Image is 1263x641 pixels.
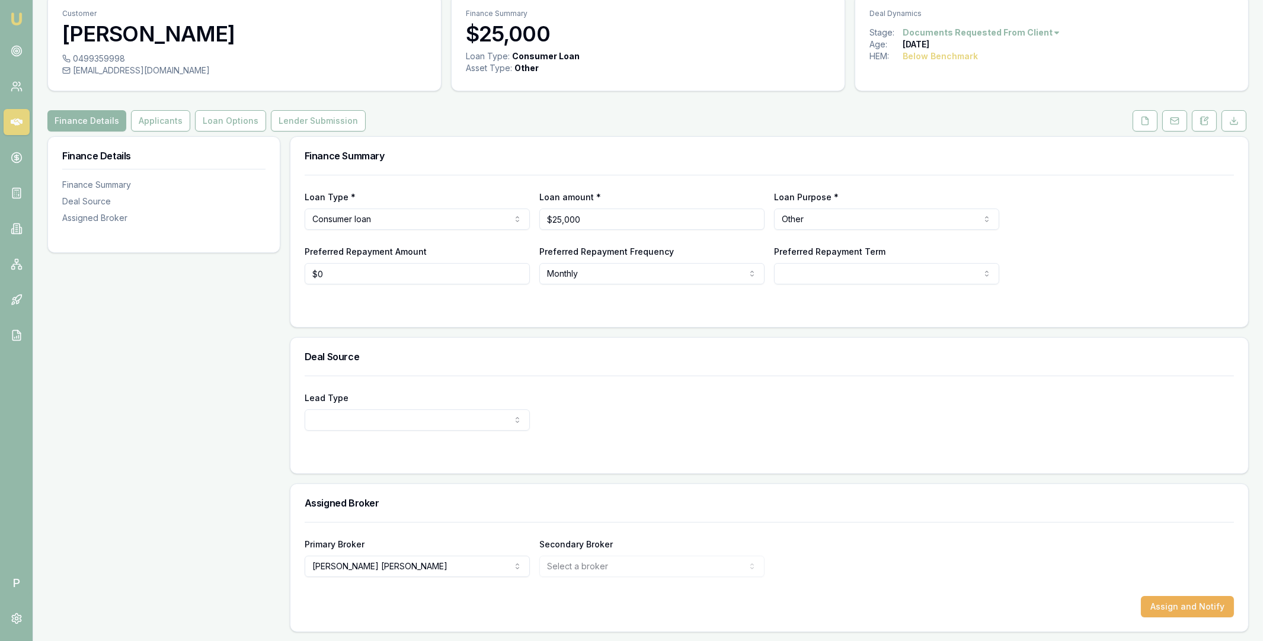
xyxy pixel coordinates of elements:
[62,179,266,191] div: Finance Summary
[129,110,193,132] a: Applicants
[193,110,268,132] a: Loan Options
[869,9,1234,18] p: Deal Dynamics
[305,393,348,403] label: Lead Type
[869,39,903,50] div: Age:
[9,12,24,26] img: emu-icon-u.png
[62,22,427,46] h3: [PERSON_NAME]
[512,50,580,62] div: Consumer Loan
[466,22,830,46] h3: $25,000
[539,246,674,257] label: Preferred Repayment Frequency
[62,9,427,18] p: Customer
[903,39,929,50] div: [DATE]
[271,110,366,132] button: Lender Submission
[305,246,427,257] label: Preferred Repayment Amount
[305,263,530,284] input: $
[305,192,356,202] label: Loan Type *
[539,192,601,202] label: Loan amount *
[268,110,368,132] a: Lender Submission
[539,209,765,230] input: $
[1141,596,1234,617] button: Assign and Notify
[62,212,266,224] div: Assigned Broker
[62,65,427,76] div: [EMAIL_ADDRESS][DOMAIN_NAME]
[62,53,427,65] div: 0499359998
[62,195,266,207] div: Deal Source
[131,110,190,132] button: Applicants
[47,110,126,132] button: Finance Details
[903,50,978,62] div: Below Benchmark
[869,50,903,62] div: HEM:
[466,50,510,62] div: Loan Type:
[466,62,512,74] div: Asset Type :
[305,498,1234,508] h3: Assigned Broker
[305,539,364,549] label: Primary Broker
[514,62,539,74] div: Other
[47,110,129,132] a: Finance Details
[869,27,903,39] div: Stage:
[305,151,1234,161] h3: Finance Summary
[195,110,266,132] button: Loan Options
[62,151,266,161] h3: Finance Details
[774,192,839,202] label: Loan Purpose *
[903,27,1061,39] button: Documents Requested From Client
[466,9,830,18] p: Finance Summary
[305,352,1234,361] h3: Deal Source
[774,246,885,257] label: Preferred Repayment Term
[4,570,30,596] span: P
[539,539,613,549] label: Secondary Broker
